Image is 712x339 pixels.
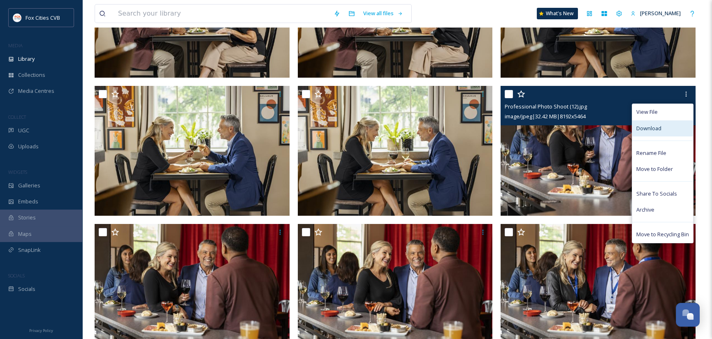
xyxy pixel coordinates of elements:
span: [PERSON_NAME] [640,9,681,17]
span: Stories [18,214,36,221]
span: Uploads [18,143,39,150]
span: Rename File [636,149,666,157]
span: UGC [18,127,29,134]
span: Galleries [18,182,40,189]
img: Professional Photo Shoot (14).jpg [95,86,290,216]
span: SnapLink [18,246,41,254]
span: Fox Cities CVB [26,14,60,21]
span: WIDGETS [8,169,27,175]
img: Professional Photo Shoot (12).jpg [501,86,696,216]
span: Privacy Policy [29,328,53,333]
span: Socials [18,285,35,293]
span: Download [636,125,661,132]
span: Move to Folder [636,165,673,173]
a: What's New [537,8,578,19]
button: Open Chat [676,303,700,327]
span: image/jpeg | 32.42 MB | 8192 x 5464 [505,113,586,120]
span: Share To Socials [636,190,677,198]
a: Privacy Policy [29,325,53,335]
a: [PERSON_NAME] [626,5,685,21]
span: Embeds [18,198,38,205]
span: Professional Photo Shoot (12).jpg [505,103,587,110]
img: Professional Photo Shoot (13).jpg [298,86,493,216]
span: Archive [636,206,654,214]
a: View all files [359,5,407,21]
img: images.png [13,14,21,22]
span: Media Centres [18,87,54,95]
span: MEDIA [8,42,23,48]
input: Search your library [114,5,329,23]
span: Library [18,55,35,63]
span: Move to Recycling Bin [636,231,689,238]
span: COLLECT [8,114,26,120]
span: View File [636,108,658,116]
span: Maps [18,230,32,238]
span: Collections [18,71,45,79]
span: SOCIALS [8,272,25,279]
